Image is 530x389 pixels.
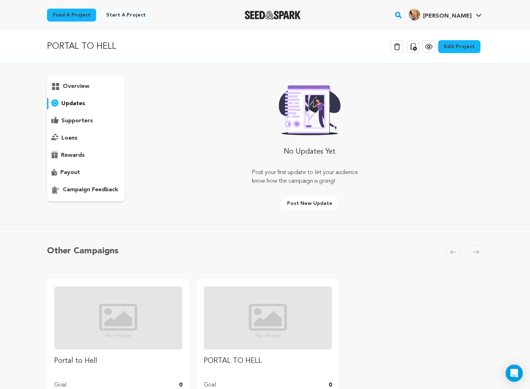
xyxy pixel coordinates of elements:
p: Portal to Hell [54,355,182,367]
div: Open Intercom Messenger [506,365,523,382]
p: supporters [61,117,93,125]
img: b49d2257cb0eb044.jpg [409,9,420,20]
a: Joseph S.'s Profile [407,8,483,20]
p: updates [61,99,85,108]
p: overview [63,82,89,91]
p: Post your first update to let your audience know how the campaign is going! [252,168,367,186]
p: loans [61,134,78,142]
div: Joseph S.'s Profile [409,9,472,20]
button: payout [47,167,125,178]
button: updates [47,98,125,109]
p: payout [60,168,80,177]
a: Edit Project [438,40,480,53]
button: overview [47,81,125,92]
p: No Updates Yet [284,147,336,157]
button: rewards [47,150,125,161]
p: campaign feedback [63,186,118,194]
span: [PERSON_NAME] [423,13,472,19]
p: rewards [61,151,85,160]
a: Start a project [100,9,151,22]
button: Post new update [281,197,338,210]
img: Seed&Spark Rafiki Image [273,81,346,135]
p: PORTAL TO HELL [47,40,116,53]
span: Joseph S.'s Profile [407,8,483,23]
button: campaign feedback [47,184,125,196]
a: Seed&Spark Homepage [245,11,301,19]
a: Fund a project [47,9,96,22]
img: Seed&Spark Logo Dark Mode [245,11,301,19]
p: PORTAL TO HELL [204,355,332,367]
button: loans [47,132,125,144]
button: supporters [47,115,125,127]
h5: Other Campaigns [47,245,118,258]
